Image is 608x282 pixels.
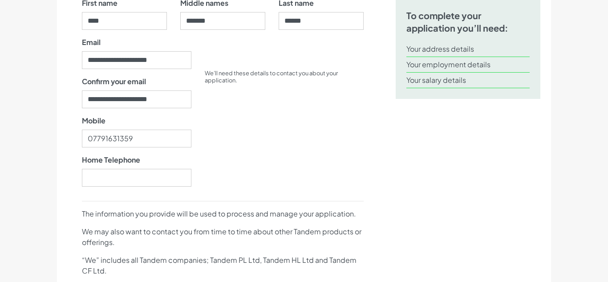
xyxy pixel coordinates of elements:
[82,208,364,219] p: The information you provide will be used to process and manage your application.
[82,37,101,48] label: Email
[82,226,364,248] p: We may also want to contact you from time to time about other Tandem products or offerings.
[82,255,364,276] p: “We” includes all Tandem companies; Tandem PL Ltd, Tandem HL Ltd and Tandem CF Ltd.
[406,9,530,34] h5: To complete your application you’ll need:
[82,76,146,87] label: Confirm your email
[82,155,140,165] label: Home Telephone
[406,41,530,57] li: Your address details
[406,73,530,88] li: Your salary details
[82,115,105,126] label: Mobile
[406,57,530,73] li: Your employment details
[205,69,338,84] small: We’ll need these details to contact you about your application.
